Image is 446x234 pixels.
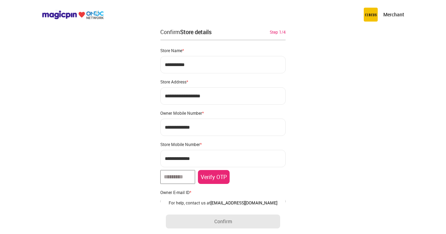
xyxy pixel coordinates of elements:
[198,170,230,184] button: Verify OTP
[180,28,212,36] div: Store details
[166,200,280,205] div: For help, contact us at
[160,110,286,116] div: Owner Mobile Number
[160,28,212,36] div: Confirm
[160,142,286,147] div: Store Mobile Number
[166,215,280,228] button: Confirm
[364,8,378,22] img: circus.b677b59b.png
[42,10,104,19] img: ondc-logo-new-small.8a59708e.svg
[160,48,286,53] div: Store Name
[383,11,404,18] p: Merchant
[210,200,277,205] a: [EMAIL_ADDRESS][DOMAIN_NAME]
[160,189,286,195] div: Owner E-mail ID
[160,79,286,84] div: Store Address
[270,29,286,35] div: Step 1/4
